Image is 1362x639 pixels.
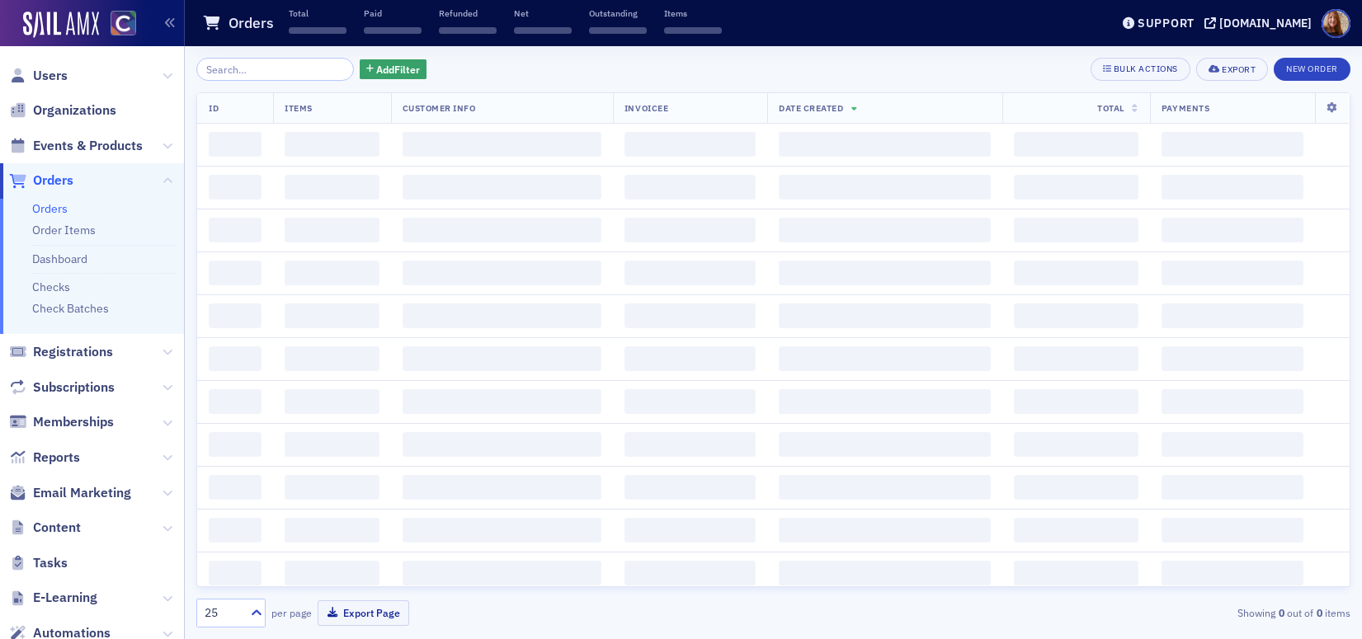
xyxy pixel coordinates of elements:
[364,7,422,19] p: Paid
[32,251,87,266] a: Dashboard
[624,102,668,114] span: Invoicee
[9,413,114,431] a: Memberships
[439,7,497,19] p: Refunded
[624,132,756,157] span: ‌
[403,132,601,157] span: ‌
[229,13,274,33] h1: Orders
[33,554,68,572] span: Tasks
[779,218,991,242] span: ‌
[285,175,379,200] span: ‌
[779,346,991,371] span: ‌
[779,561,991,585] span: ‌
[624,175,756,200] span: ‌
[285,261,379,285] span: ‌
[403,518,601,543] span: ‌
[196,58,354,81] input: Search…
[1014,175,1138,200] span: ‌
[514,27,572,34] span: ‌
[779,389,991,414] span: ‌
[403,475,601,500] span: ‌
[33,413,114,431] span: Memberships
[209,132,262,157] span: ‌
[209,303,262,328] span: ‌
[289,27,346,34] span: ‌
[403,175,601,200] span: ‌
[1222,65,1256,74] div: Export
[779,132,991,157] span: ‌
[779,102,843,114] span: Date Created
[285,303,379,328] span: ‌
[1274,58,1350,81] button: New Order
[9,67,68,85] a: Users
[32,223,96,237] a: Order Items
[285,561,379,585] span: ‌
[779,518,991,543] span: ‌
[285,475,379,500] span: ‌
[9,171,73,190] a: Orders
[285,432,379,457] span: ‌
[1014,475,1138,500] span: ‌
[1014,561,1138,585] span: ‌
[9,101,116,120] a: Organizations
[1162,102,1209,114] span: Payments
[1162,132,1303,157] span: ‌
[1162,346,1303,371] span: ‌
[664,7,722,19] p: Items
[32,280,70,294] a: Checks
[1162,475,1303,500] span: ‌
[664,27,722,34] span: ‌
[1274,60,1350,75] a: New Order
[1014,432,1138,457] span: ‌
[33,67,68,85] span: Users
[514,7,572,19] p: Net
[779,432,991,457] span: ‌
[209,561,262,585] span: ‌
[1014,132,1138,157] span: ‌
[403,261,601,285] span: ‌
[32,301,109,316] a: Check Batches
[285,389,379,414] span: ‌
[1196,58,1268,81] button: Export
[624,218,756,242] span: ‌
[271,605,312,620] label: per page
[1014,389,1138,414] span: ‌
[1014,346,1138,371] span: ‌
[624,389,756,414] span: ‌
[1162,432,1303,457] span: ‌
[99,11,136,39] a: View Homepage
[209,432,262,457] span: ‌
[23,12,99,38] img: SailAMX
[289,7,346,19] p: Total
[205,604,241,622] div: 25
[624,303,756,328] span: ‌
[9,519,81,537] a: Content
[360,59,427,80] button: AddFilter
[364,27,422,34] span: ‌
[33,449,80,467] span: Reports
[209,261,262,285] span: ‌
[209,175,262,200] span: ‌
[1014,218,1138,242] span: ‌
[285,132,379,157] span: ‌
[1162,389,1303,414] span: ‌
[403,218,601,242] span: ‌
[285,518,379,543] span: ‌
[33,137,143,155] span: Events & Products
[624,346,756,371] span: ‌
[1162,218,1303,242] span: ‌
[1014,303,1138,328] span: ‌
[32,201,68,216] a: Orders
[1322,9,1350,38] span: Profile
[589,27,647,34] span: ‌
[1219,16,1312,31] div: [DOMAIN_NAME]
[9,343,113,361] a: Registrations
[439,27,497,34] span: ‌
[1091,58,1190,81] button: Bulk Actions
[209,218,262,242] span: ‌
[403,389,601,414] span: ‌
[1138,16,1195,31] div: Support
[9,137,143,155] a: Events & Products
[285,346,379,371] span: ‌
[1204,17,1317,29] button: [DOMAIN_NAME]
